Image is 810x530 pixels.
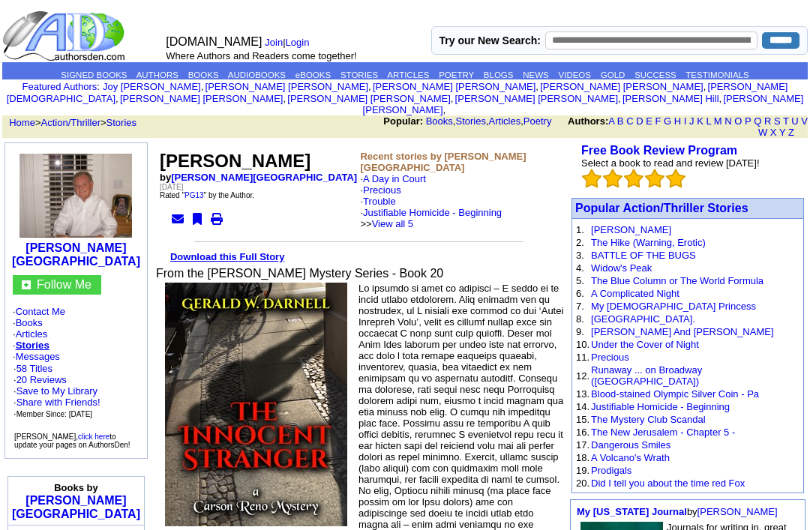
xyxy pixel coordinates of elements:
a: A [608,115,614,127]
a: AUDIOBOOKS [228,70,286,79]
a: H [674,115,681,127]
a: Books [426,115,453,127]
a: Messages [16,351,60,362]
a: O [734,115,742,127]
a: [PERSON_NAME][GEOGRAPHIC_DATA] [12,241,140,268]
font: 8. [576,313,584,325]
a: M [714,115,722,127]
a: N [724,115,731,127]
label: Try our New Search: [439,34,541,46]
font: [PERSON_NAME] [160,151,310,171]
a: [PERSON_NAME][GEOGRAPHIC_DATA] [12,494,140,520]
font: | [265,37,314,48]
a: Widow's Peak [591,262,652,274]
b: Books by [54,482,98,493]
font: From the [PERSON_NAME] Mystery Series - Book 20 [156,267,443,280]
font: · [360,184,502,229]
a: The Hike (Warning, Erotic) [591,237,706,248]
a: STORIES [340,70,378,79]
font: i [371,83,373,91]
a: Share with Friends! [16,397,100,408]
a: S [774,115,781,127]
a: Z [788,127,794,138]
font: 17. [576,439,589,451]
img: bigemptystars.png [603,169,622,188]
a: Join [265,37,283,48]
font: by [577,506,778,517]
a: E [646,115,652,127]
img: bigemptystars.png [582,169,601,188]
font: Download this Full Story [170,251,284,262]
font: · [13,351,60,362]
font: i [706,83,707,91]
a: Free Book Review Program [581,144,737,157]
a: [PERSON_NAME] And [PERSON_NAME] [591,326,773,337]
font: [PERSON_NAME], to update your pages on AuthorsDen! [14,433,130,449]
b: Recent stories by [PERSON_NAME][GEOGRAPHIC_DATA] [360,151,526,173]
a: The Blue Column or The World Formula [591,275,763,286]
a: BOOKS [188,70,219,79]
a: click here [78,433,109,441]
font: [DATE] [160,183,183,191]
a: Follow Me [37,278,91,291]
a: Popular Action/Thriller Stories [575,202,748,214]
img: bigemptystars.png [666,169,685,188]
font: 19. [576,465,589,476]
a: GOLD [601,70,625,79]
font: 20. [576,478,589,489]
font: · >> [360,207,502,229]
a: Action/Thriller [41,117,100,128]
a: Save to My Library [16,385,97,397]
font: 1. [576,224,584,235]
a: L [706,115,711,127]
img: 67786.jpg [165,283,347,526]
font: i [453,95,454,103]
font: Where Authors and Readers come together! [166,50,356,61]
a: C [626,115,633,127]
font: 11. [576,352,589,363]
font: 18. [576,452,589,463]
img: bigemptystars.png [624,169,643,188]
font: Select a book to read and review [DATE]! [581,157,760,169]
a: TESTIMONIALS [685,70,748,79]
font: 12. [576,370,589,382]
a: Y [779,127,785,138]
a: B [617,115,624,127]
font: · [360,196,502,229]
font: i [445,106,447,115]
font: , , , , , , , , , , [7,81,804,115]
font: 14. [576,401,589,412]
a: Featured Authors [22,81,97,92]
a: Contact Me [16,306,65,317]
a: Joy [PERSON_NAME] [103,81,201,92]
a: [PERSON_NAME] [DEMOGRAPHIC_DATA] [7,81,788,104]
a: [GEOGRAPHIC_DATA]. [591,313,695,325]
font: Member Since: [DATE] [16,410,93,418]
a: A Volcano's Wrath [591,452,670,463]
a: Precious [591,352,629,363]
a: BLOGS [484,70,514,79]
a: Justifiable Homicide - Beginning [591,401,730,412]
a: AUTHORS [136,70,178,79]
a: Books [16,317,43,328]
a: [PERSON_NAME] [PERSON_NAME] [363,93,804,115]
a: Precious [363,184,401,196]
font: · · · [13,385,100,419]
a: [PERSON_NAME][GEOGRAPHIC_DATA] [171,172,357,183]
a: U [791,115,798,127]
a: [PERSON_NAME] [PERSON_NAME] [540,81,703,92]
a: [PERSON_NAME] [PERSON_NAME] [373,81,535,92]
img: gc.jpg [22,280,31,289]
a: Stories [16,340,49,351]
a: POETRY [439,70,474,79]
a: V [801,115,808,127]
a: [PERSON_NAME] [PERSON_NAME] [205,81,368,92]
a: eBOOKS [295,70,331,79]
a: [PERSON_NAME] [591,224,671,235]
a: My [DEMOGRAPHIC_DATA] Princess [591,301,756,312]
a: PG13 [184,191,204,199]
a: SUCCESS [634,70,676,79]
a: Q [754,115,761,127]
font: i [286,95,287,103]
a: Articles [16,328,48,340]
